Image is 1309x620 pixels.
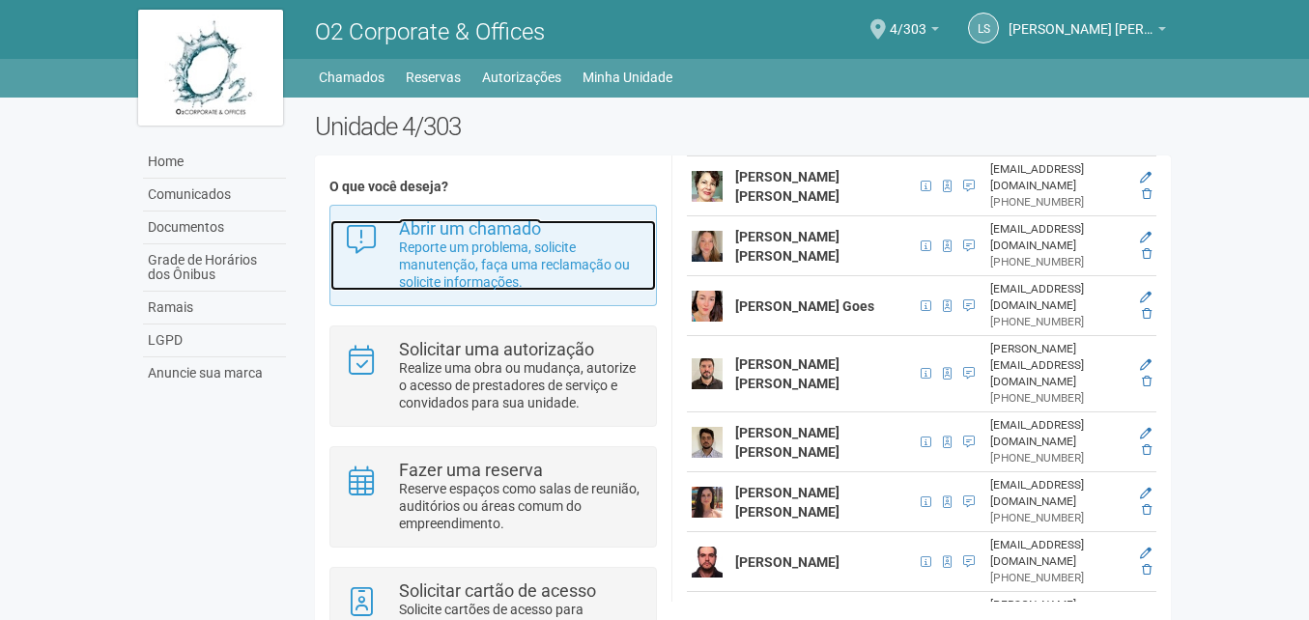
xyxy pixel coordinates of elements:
[692,171,723,202] img: user.png
[143,244,286,292] a: Grade de Horários dos Ônibus
[319,64,384,91] a: Chamados
[1142,307,1152,321] a: Excluir membro
[990,510,1128,526] div: [PHONE_NUMBER]
[1142,503,1152,517] a: Excluir membro
[692,231,723,262] img: user.png
[890,24,939,40] a: 4/303
[329,180,657,194] h4: O que você deseja?
[890,3,926,37] span: 4/303
[143,179,286,211] a: Comunicados
[143,357,286,389] a: Anuncie sua marca
[399,580,596,601] strong: Solicitar cartão de acesso
[315,112,1172,141] h2: Unidade 4/303
[692,547,723,578] img: user.png
[1142,375,1152,388] a: Excluir membro
[692,291,723,322] img: user.png
[399,339,594,359] strong: Solicitar uma autorização
[1140,358,1152,372] a: Editar membro
[1140,427,1152,440] a: Editar membro
[990,254,1128,270] div: [PHONE_NUMBER]
[735,169,839,204] strong: [PERSON_NAME] [PERSON_NAME]
[399,460,543,480] strong: Fazer uma reserva
[735,554,839,570] strong: [PERSON_NAME]
[990,450,1128,466] div: [PHONE_NUMBER]
[990,221,1128,254] div: [EMAIL_ADDRESS][DOMAIN_NAME]
[1140,487,1152,500] a: Editar membro
[1142,187,1152,201] a: Excluir membro
[482,64,561,91] a: Autorizações
[990,341,1128,390] div: [PERSON_NAME][EMAIL_ADDRESS][DOMAIN_NAME]
[315,18,545,45] span: O2 Corporate & Offices
[345,341,641,411] a: Solicitar uma autorização Realize uma obra ou mudança, autorize o acesso de prestadores de serviç...
[990,537,1128,570] div: [EMAIL_ADDRESS][DOMAIN_NAME]
[345,220,641,291] a: Abrir um chamado Reporte um problema, solicite manutenção, faça uma reclamação ou solicite inform...
[990,161,1128,194] div: [EMAIL_ADDRESS][DOMAIN_NAME]
[1142,563,1152,577] a: Excluir membro
[735,356,839,391] strong: [PERSON_NAME] [PERSON_NAME]
[399,480,641,532] p: Reserve espaços como salas de reunião, auditórios ou áreas comum do empreendimento.
[735,425,839,460] strong: [PERSON_NAME] [PERSON_NAME]
[1140,291,1152,304] a: Editar membro
[735,229,839,264] strong: [PERSON_NAME] [PERSON_NAME]
[143,324,286,357] a: LGPD
[990,194,1128,211] div: [PHONE_NUMBER]
[990,570,1128,586] div: [PHONE_NUMBER]
[692,358,723,389] img: user.png
[1140,171,1152,184] a: Editar membro
[735,485,839,520] strong: [PERSON_NAME] [PERSON_NAME]
[406,64,461,91] a: Reservas
[399,359,641,411] p: Realize uma obra ou mudança, autorize o acesso de prestadores de serviço e convidados para sua un...
[990,417,1128,450] div: [EMAIL_ADDRESS][DOMAIN_NAME]
[345,462,641,532] a: Fazer uma reserva Reserve espaços como salas de reunião, auditórios ou áreas comum do empreendime...
[990,281,1128,314] div: [EMAIL_ADDRESS][DOMAIN_NAME]
[143,292,286,324] a: Ramais
[735,298,874,314] strong: [PERSON_NAME] Goes
[138,10,283,126] img: logo.jpg
[1009,3,1153,37] span: Leonardo Silva Leao
[968,13,999,43] a: LS
[399,218,541,239] strong: Abrir um chamado
[990,390,1128,407] div: [PHONE_NUMBER]
[143,211,286,244] a: Documentos
[1140,231,1152,244] a: Editar membro
[990,477,1128,510] div: [EMAIL_ADDRESS][DOMAIN_NAME]
[583,64,672,91] a: Minha Unidade
[1140,547,1152,560] a: Editar membro
[143,146,286,179] a: Home
[990,314,1128,330] div: [PHONE_NUMBER]
[1009,24,1166,40] a: [PERSON_NAME] [PERSON_NAME]
[399,239,641,291] p: Reporte um problema, solicite manutenção, faça uma reclamação ou solicite informações.
[692,487,723,518] img: user.png
[1142,247,1152,261] a: Excluir membro
[692,427,723,458] img: user.png
[1142,443,1152,457] a: Excluir membro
